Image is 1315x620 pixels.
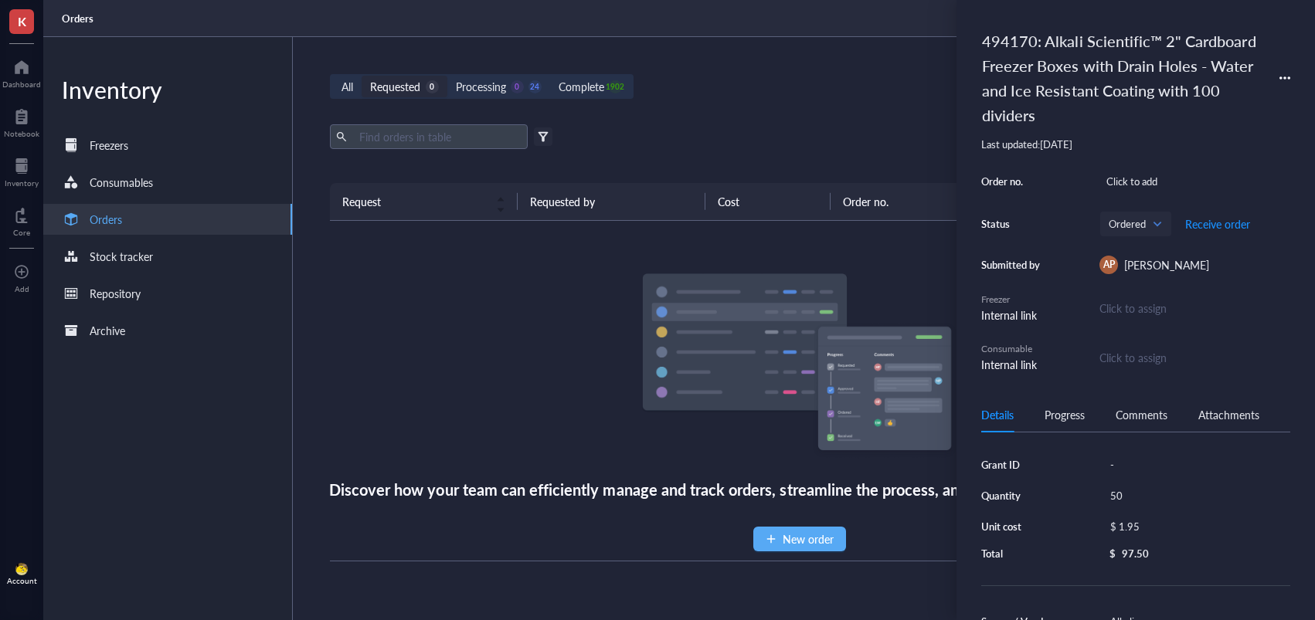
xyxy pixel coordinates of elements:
div: Status [981,217,1043,231]
div: 0 [511,80,524,93]
div: 1902 [609,80,622,93]
a: Archive [43,315,292,346]
div: $ [1109,547,1116,561]
div: Total [981,547,1060,561]
div: Orders [90,211,122,228]
div: All [341,78,353,95]
div: Inventory [5,178,39,188]
img: Empty state [641,273,958,459]
span: AP [1103,258,1115,272]
a: Repository [43,278,292,309]
div: Click to assign [1099,300,1290,317]
a: Orders [43,204,292,235]
div: Dashboard [2,80,41,89]
div: segmented control [330,74,633,99]
span: [PERSON_NAME] [1124,257,1209,273]
th: Cost [705,183,831,220]
div: Grant ID [981,458,1060,472]
div: Notebook [4,129,39,138]
span: Request [342,193,487,210]
div: Account [7,576,37,585]
div: Complete [559,78,604,95]
div: Processing [456,78,506,95]
div: Internal link [981,307,1043,324]
a: Dashboard [2,55,41,89]
div: 24 [528,80,542,93]
div: 50 [1103,485,1290,507]
a: Orders [62,12,97,25]
button: New order [753,527,846,551]
div: Consumable [981,342,1043,356]
div: $ 1.95 [1103,516,1284,537]
span: Ordered [1109,217,1160,231]
div: Attachments [1198,406,1259,423]
th: Request [330,183,518,220]
div: - [1103,454,1290,476]
span: K [18,12,26,31]
div: Requested [370,78,420,95]
div: Unit cost [981,520,1060,534]
a: Inventory [5,154,39,188]
div: Quantity [981,489,1060,503]
th: Order no. [831,183,1018,220]
a: Core [13,203,30,237]
div: Details [981,406,1014,423]
th: Requested by [518,183,705,220]
span: New order [783,530,834,547]
div: Progress [1045,406,1085,423]
div: Freezer [981,293,1043,307]
a: Freezers [43,130,292,161]
div: Discover how your team can efficiently manage and track orders, streamline the process, and even ... [329,477,1269,502]
a: Stock tracker [43,241,292,272]
div: 0 [426,80,439,93]
a: Notebook [4,104,39,138]
div: Order no. [981,174,1043,188]
div: Archive [90,322,125,339]
span: Receive order [1185,218,1250,230]
div: Click to add [1099,171,1290,192]
button: Receive order [1184,212,1251,236]
div: Stock tracker [90,248,153,265]
img: da48f3c6-a43e-4a2d-aade-5eac0d93827f.jpeg [15,563,28,575]
div: 97.50 [1122,547,1149,561]
input: Find orders in table [353,125,522,148]
div: Click to assign [1099,349,1290,366]
div: Consumables [90,174,153,191]
div: Repository [90,285,141,302]
div: Freezers [90,137,128,154]
div: 494170: Alkali Scientific™ 2" Cardboard Freezer Boxes with Drain Holes - Water and Ice Resistant ... [975,25,1270,131]
div: Inventory [43,74,292,105]
div: Comments [1116,406,1167,423]
div: Core [13,228,30,237]
div: Add [15,284,29,293]
div: Last updated: [DATE] [981,137,1290,151]
div: Submitted by [981,258,1043,272]
a: Consumables [43,167,292,198]
div: Internal link [981,356,1043,373]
